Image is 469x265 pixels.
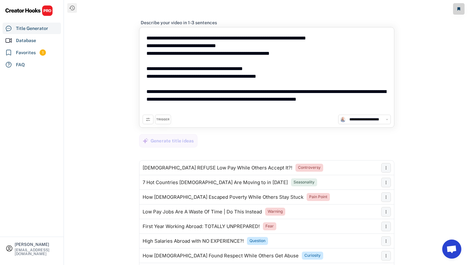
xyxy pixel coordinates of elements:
div: Seasonality [294,180,315,185]
div: Curiosity [304,253,321,258]
div: 7 Hot Countries [DEMOGRAPHIC_DATA] Are Moving to in [DATE] [143,180,288,185]
div: 1 [40,50,46,55]
img: CHPRO%20Logo.svg [5,5,53,16]
div: Fear [265,224,274,229]
div: Controversy [298,165,321,170]
div: [EMAIL_ADDRESS][DOMAIN_NAME] [15,248,58,256]
div: Warning [268,209,283,214]
div: How [DEMOGRAPHIC_DATA] Escaped Poverty While Others Stay Stuck [143,195,303,200]
div: Low Pay Jobs Are A Waste Of Time | Do This Instead [143,209,262,214]
div: FAQ [16,61,25,68]
a: Open chat [442,240,461,259]
div: TRIGGER [156,118,169,122]
div: Pain Point [309,194,327,200]
div: Favorites [16,49,36,56]
img: channels4_profile.jpg [340,117,346,122]
div: Question [249,238,265,244]
div: Database [16,37,36,44]
div: [DEMOGRAPHIC_DATA] REFUSE Low Pay While Others Accept It?! [143,165,292,170]
div: Title Generator [16,25,48,32]
div: Generate title ideas [151,138,194,144]
div: High Salaries Abroad with NO EXPERIENCE?! [143,239,244,244]
div: First Year Working Abroad: TOTALLY UNPREPARED! [143,224,260,229]
div: Describe your video in 1-3 sentences [141,20,217,25]
div: [PERSON_NAME] [15,242,58,247]
div: How [DEMOGRAPHIC_DATA] Found Respect While Others Get Abuse [143,253,299,258]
